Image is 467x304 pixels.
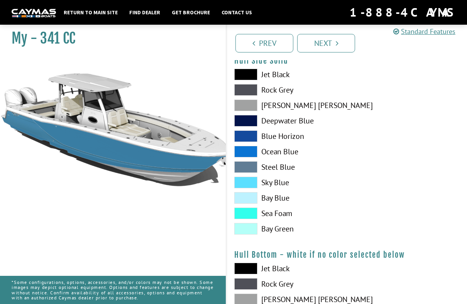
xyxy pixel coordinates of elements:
[234,208,339,219] label: Sea Foam
[234,161,339,173] label: Steel Blue
[234,84,339,96] label: Rock Grey
[297,34,355,52] a: Next
[234,69,339,80] label: Jet Black
[125,7,164,17] a: Find Dealer
[234,192,339,204] label: Bay Blue
[233,33,467,52] ul: Pagination
[12,30,206,47] h1: My - 341 CC
[234,278,339,290] label: Rock Grey
[393,27,455,36] a: Standard Features
[234,130,339,142] label: Blue Horizon
[218,7,256,17] a: Contact Us
[60,7,122,17] a: Return to main site
[234,56,459,66] h4: Hull Side Solid
[350,4,455,21] div: 1-888-4CAYMAS
[235,34,293,52] a: Prev
[168,7,214,17] a: Get Brochure
[234,250,459,260] h4: Hull Bottom - white if no color selected below
[234,100,339,111] label: [PERSON_NAME] [PERSON_NAME]
[234,223,339,235] label: Bay Green
[12,276,214,304] p: *Some configurations, options, accessories, and/or colors may not be shown. Some images may depic...
[234,263,339,274] label: Jet Black
[12,9,56,17] img: white-logo-c9c8dbefe5ff5ceceb0f0178aa75bf4bb51f6bca0971e226c86eb53dfe498488.png
[234,146,339,157] label: Ocean Blue
[234,177,339,188] label: Sky Blue
[234,115,339,127] label: Deepwater Blue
